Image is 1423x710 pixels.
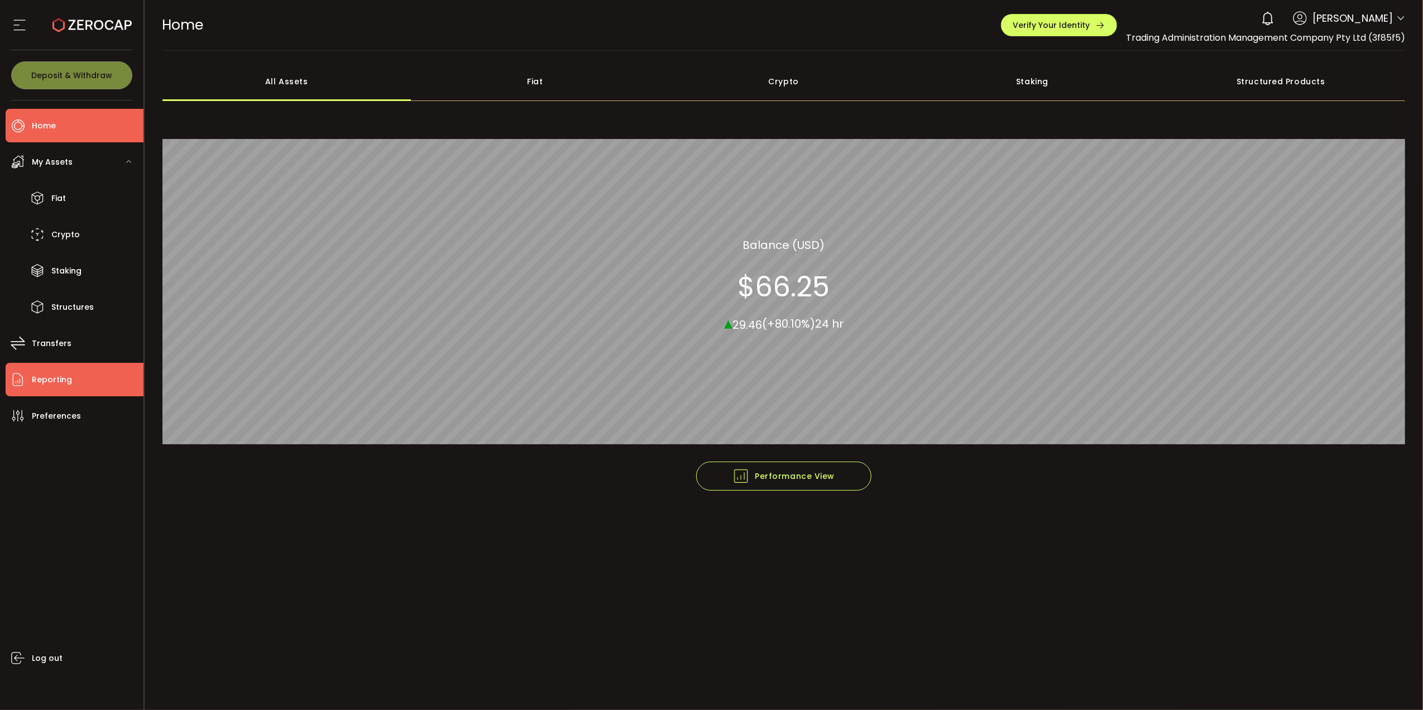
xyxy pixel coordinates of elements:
[32,118,56,134] span: Home
[724,311,732,335] span: ▴
[732,317,762,333] span: 29.46
[51,299,94,315] span: Structures
[11,61,132,89] button: Deposit & Withdraw
[1001,14,1117,36] button: Verify Your Identity
[162,62,411,101] div: All Assets
[51,263,82,279] span: Staking
[31,71,112,79] span: Deposit & Withdraw
[1013,21,1090,29] span: Verify Your Identity
[1312,11,1393,26] span: [PERSON_NAME]
[1173,261,1423,710] iframe: Chat Widget
[742,237,825,253] section: Balance (USD)
[32,335,71,352] span: Transfers
[51,190,66,207] span: Fiat
[51,227,80,243] span: Crypto
[1126,31,1405,44] span: Trading Administration Management Company Pty Ltd (3f85f5)
[32,372,72,388] span: Reporting
[815,316,844,332] span: 24 hr
[32,154,73,170] span: My Assets
[908,62,1156,101] div: Staking
[737,270,830,304] section: $66.25
[411,62,659,101] div: Fiat
[659,62,908,101] div: Crypto
[162,15,204,35] span: Home
[1157,62,1405,101] div: Structured Products
[32,650,63,666] span: Log out
[732,468,835,484] span: Performance View
[762,316,815,332] span: (+80.10%)
[32,408,81,424] span: Preferences
[696,462,871,491] button: Performance View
